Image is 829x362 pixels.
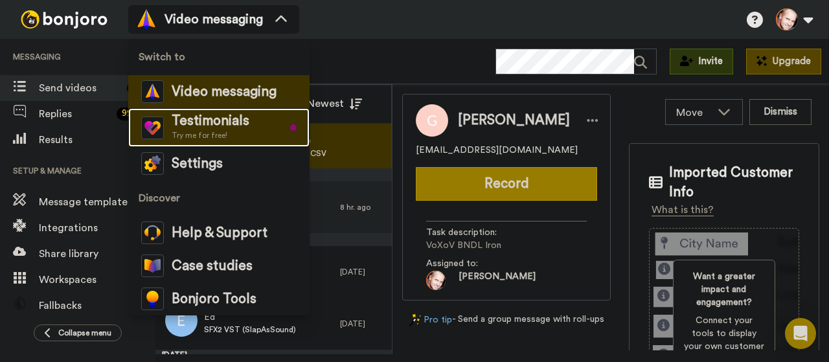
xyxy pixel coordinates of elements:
[669,163,799,202] span: Imported Customer Info
[141,152,164,175] img: settings-colored.svg
[172,130,249,141] span: Try me for free!
[746,49,821,74] button: Upgrade
[128,282,310,315] a: Bonjoro Tools
[426,227,517,240] span: Task description :
[39,106,111,122] span: Replies
[141,288,164,310] img: bj-tools-colored.svg
[128,75,310,108] a: Video messaging
[39,272,155,288] span: Workspaces
[128,147,310,180] a: Settings
[165,10,263,28] span: Video messaging
[39,298,155,313] span: Fallbacks
[128,180,310,216] span: Discover
[172,260,253,273] span: Case studies
[141,117,164,139] img: tm-color.svg
[416,104,448,137] img: Image of Giorgio
[416,167,597,201] button: Record
[204,324,296,335] span: SFX2 VST (SlapAsSound)
[172,115,249,128] span: Testimonials
[409,313,421,327] img: magic-wand.svg
[127,82,142,95] div: 4
[652,202,714,218] div: What is this?
[128,216,310,249] a: Help & Support
[670,49,733,74] button: Invite
[172,227,267,240] span: Help & Support
[39,220,155,236] span: Integrations
[426,240,549,253] span: VoXoV BNDL Iron
[39,80,122,96] span: Send videos
[172,157,223,170] span: Settings
[340,202,385,212] div: 8 hr. ago
[426,271,446,290] img: bbd81e86-b9e1-45d7-a59f-2f6a40d89062-1695469288.jpg
[136,9,157,30] img: vm-color.svg
[749,99,812,125] button: Dismiss
[141,221,164,244] img: help-and-support-colored.svg
[297,91,372,117] button: Newest
[416,144,578,157] span: [EMAIL_ADDRESS][DOMAIN_NAME]
[39,132,155,148] span: Results
[141,255,164,277] img: case-study-colored.svg
[165,304,198,337] img: e.png
[39,194,155,210] span: Message template
[58,328,111,338] span: Collapse menu
[16,10,113,28] img: bj-logo-header-white.svg
[402,313,611,327] div: - Send a group message with roll-ups
[128,249,310,282] a: Case studies
[684,271,764,310] span: Want a greater impact and engagement?
[141,80,164,103] img: vm-color.svg
[172,293,256,306] span: Bonjoro Tools
[172,85,277,98] span: Video messaging
[128,39,310,75] span: Switch to
[340,319,385,329] div: [DATE]
[459,271,536,290] span: [PERSON_NAME]
[34,324,122,341] button: Collapse menu
[458,111,570,130] span: [PERSON_NAME]
[409,313,452,327] a: Pro tip
[340,267,385,277] div: [DATE]
[39,246,155,262] span: Share library
[117,107,142,120] div: 99 +
[785,318,816,349] div: Open Intercom Messenger
[426,258,517,271] span: Assigned to:
[204,311,296,324] span: Ed
[128,108,310,147] a: TestimonialsTry me for free!
[676,105,711,120] span: Move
